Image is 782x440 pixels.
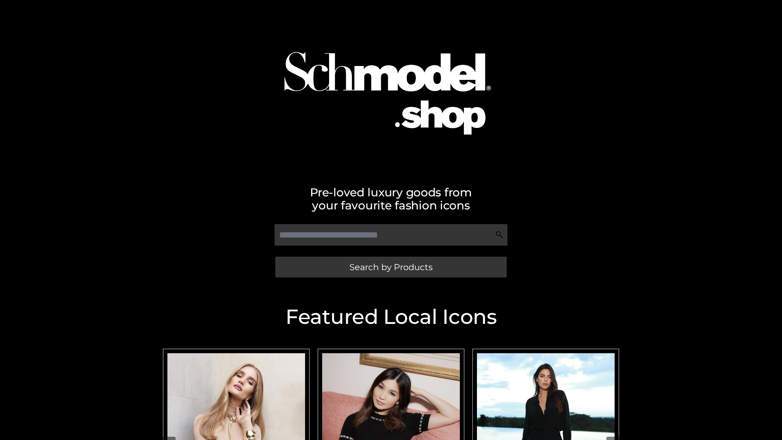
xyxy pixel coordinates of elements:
h2: Featured Local Icons​ [159,307,623,327]
span: Search by Products [349,263,433,271]
h2: Pre-loved luxury goods from your favourite fashion icons [159,186,623,212]
a: Search by Products [275,257,507,277]
img: Search Icon [495,231,503,239]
